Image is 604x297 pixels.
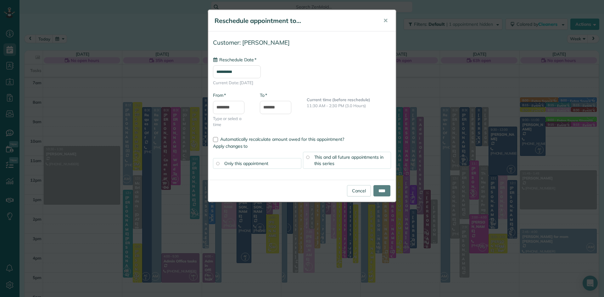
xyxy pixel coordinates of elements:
[213,39,391,46] h4: Customer: [PERSON_NAME]
[347,185,371,196] a: Cancel
[307,103,391,109] p: 11:30 AM - 2:30 PM (3.0 Hours)
[213,92,226,98] label: From
[306,156,309,159] input: This and all future appointments in this series
[260,92,267,98] label: To
[213,143,391,149] label: Apply changes to
[213,57,256,63] label: Reschedule Date
[383,17,388,24] span: ✕
[215,16,374,25] h5: Reschedule appointment to...
[307,97,370,102] b: Current time (before reschedule)
[213,116,250,128] span: Type or select a time
[220,136,344,142] span: Automatically recalculate amount owed for this appointment?
[314,154,384,166] span: This and all future appointments in this series
[213,80,391,86] span: Current Date: [DATE]
[224,161,268,166] span: Only this appointment
[216,162,219,165] input: Only this appointment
